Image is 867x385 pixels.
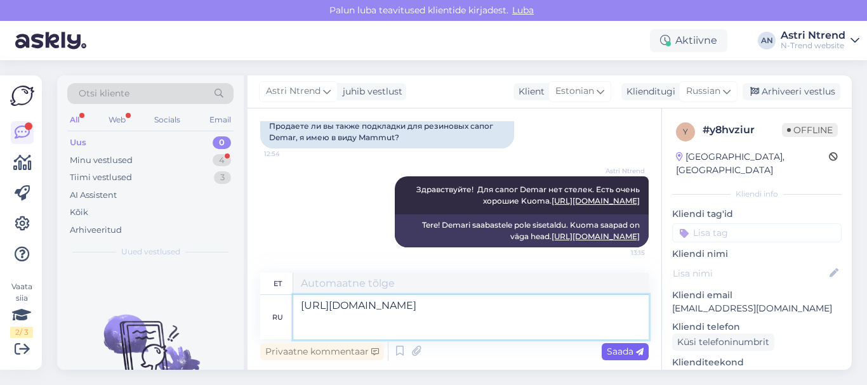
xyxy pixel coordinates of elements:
div: 3 [214,171,231,184]
textarea: [URL][DOMAIN_NAME] [293,295,649,339]
span: Здравствуйте! Для сапог Demar нет стелек. Есть очень хорошие Kuoma. [416,185,642,206]
span: y [683,127,688,136]
a: [URL][DOMAIN_NAME] [552,196,640,206]
a: [URL][DOMAIN_NAME] [552,232,640,241]
span: 12:54 [264,149,312,159]
div: 4 [213,154,231,167]
span: Uued vestlused [121,246,180,258]
div: Kõik [70,206,88,219]
div: [GEOGRAPHIC_DATA], [GEOGRAPHIC_DATA] [676,150,829,177]
p: Kliendi telefon [672,320,842,334]
div: Aktiivne [650,29,727,52]
div: Klient [513,85,545,98]
div: Tere! Demari saabastele pole sisetaldu. Kuoma saapad on väga head. [395,214,649,247]
span: Estonian [555,84,594,98]
div: Socials [152,112,183,128]
p: Kliendi email [672,289,842,302]
div: Vaata siia [10,281,33,338]
div: Uus [70,136,86,149]
div: AN [758,32,776,49]
span: Russian [686,84,720,98]
span: Offline [782,123,838,137]
span: Astri Ntrend [597,166,645,176]
input: Lisa tag [672,223,842,242]
a: Astri NtrendN-Trend website [781,30,859,51]
input: Lisa nimi [673,266,827,280]
p: [EMAIL_ADDRESS][DOMAIN_NAME] [672,302,842,315]
div: N-Trend website [781,41,845,51]
div: Astri Ntrend [781,30,845,41]
div: AI Assistent [70,189,117,202]
div: Tiimi vestlused [70,171,132,184]
div: Arhiveeritud [70,224,122,237]
span: Astri Ntrend [266,84,321,98]
p: Kliendi tag'id [672,207,842,221]
div: juhib vestlust [338,85,402,98]
div: 2 / 3 [10,327,33,338]
div: Privaatne kommentaar [260,343,384,360]
span: 13:15 [597,248,645,258]
span: Luba [508,4,538,16]
img: Askly Logo [10,86,34,106]
p: Klienditeekond [672,356,842,369]
div: Продаете ли вы также подкладки для резиновых сапог Demar, я имею в виду Mammut? [260,115,514,148]
span: Otsi kliente [79,87,129,100]
div: Klienditugi [621,85,675,98]
div: All [67,112,82,128]
div: ru [272,306,283,328]
p: Kliendi nimi [672,247,842,261]
div: Kliendi info [672,188,842,200]
div: Minu vestlused [70,154,133,167]
div: Web [106,112,128,128]
div: et [274,273,282,294]
div: Küsi telefoninumbrit [672,334,774,351]
div: 0 [213,136,231,149]
span: Saada [607,346,644,357]
div: # y8hvziur [703,122,782,138]
div: Email [207,112,234,128]
div: Arhiveeri vestlus [743,83,840,100]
